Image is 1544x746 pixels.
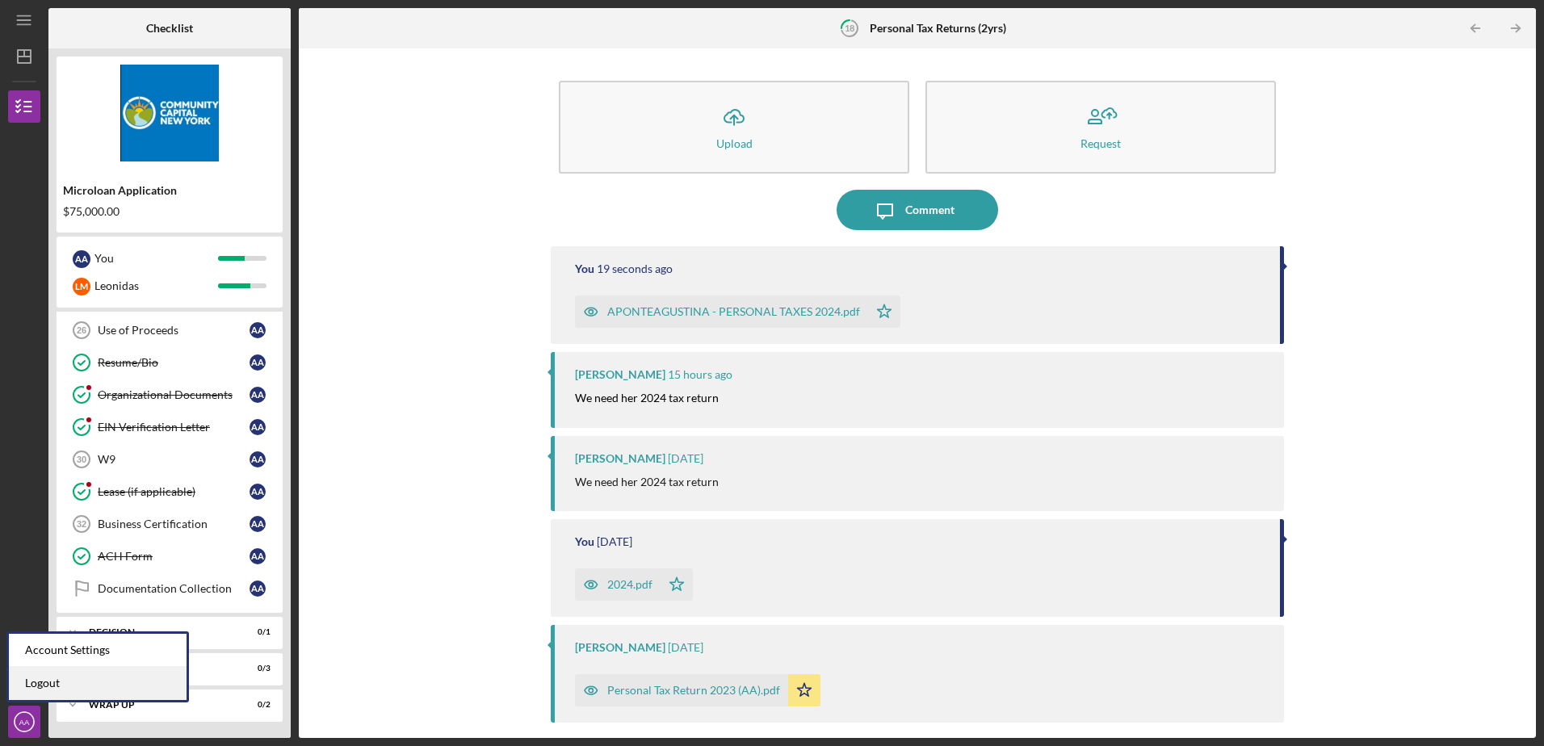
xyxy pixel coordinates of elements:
[65,379,275,411] a: Organizational DocumentsAA
[77,519,86,529] tspan: 32
[575,674,820,706] button: Personal Tax Return 2023 (AA).pdf
[77,325,86,335] tspan: 26
[241,627,271,637] div: 0 / 1
[668,641,703,654] time: 2025-08-12 23:06
[870,22,1006,35] b: Personal Tax Returns (2yrs)
[668,368,732,381] time: 2025-09-25 02:31
[241,700,271,710] div: 0 / 2
[65,346,275,379] a: Resume/BioAA
[63,184,276,197] div: Microloan Application
[98,324,250,337] div: Use of Proceeds
[607,684,780,697] div: Personal Tax Return 2023 (AA).pdf
[250,419,266,435] div: A A
[57,65,283,161] img: Product logo
[89,627,230,637] div: Decision
[575,295,900,328] button: APONTEAGUSTINA - PERSONAL TAXES 2024.pdf
[575,473,719,491] p: We need her 2024 tax return
[98,421,250,434] div: EIN Verification Letter
[607,578,652,591] div: 2024.pdf
[250,548,266,564] div: A A
[94,272,218,300] div: Leonidas
[65,314,275,346] a: 26Use of ProceedsAA
[1080,137,1121,149] div: Request
[73,250,90,268] div: A A
[250,387,266,403] div: A A
[9,667,187,700] a: Logout
[716,137,753,149] div: Upload
[597,262,673,275] time: 2025-09-25 18:04
[925,81,1276,174] button: Request
[575,452,665,465] div: [PERSON_NAME]
[98,582,250,595] div: Documentation Collection
[65,572,275,605] a: Documentation CollectionAA
[98,453,250,466] div: W9
[241,664,271,673] div: 0 / 3
[575,568,693,601] button: 2024.pdf
[19,718,30,727] text: AA
[65,476,275,508] a: Lease (if applicable)AA
[146,22,193,35] b: Checklist
[597,535,632,548] time: 2025-09-03 19:01
[250,516,266,532] div: A A
[98,356,250,369] div: Resume/Bio
[250,580,266,597] div: A A
[77,455,86,464] tspan: 30
[250,354,266,371] div: A A
[837,190,998,230] button: Comment
[575,535,594,548] div: You
[89,700,230,710] div: Wrap up
[559,81,909,174] button: Upload
[98,388,250,401] div: Organizational Documents
[98,550,250,563] div: ACH Form
[65,540,275,572] a: ACH FormAA
[250,322,266,338] div: A A
[94,245,218,272] div: You
[844,23,854,33] tspan: 18
[668,452,703,465] time: 2025-09-03 21:23
[8,706,40,738] button: AA
[63,205,276,218] div: $75,000.00
[250,484,266,500] div: A A
[98,485,250,498] div: Lease (if applicable)
[65,443,275,476] a: 30W9AA
[9,634,187,667] div: Account Settings
[98,518,250,530] div: Business Certification
[65,411,275,443] a: EIN Verification LetterAA
[575,368,665,381] div: [PERSON_NAME]
[905,190,955,230] div: Comment
[607,305,860,318] div: APONTEAGUSTINA - PERSONAL TAXES 2024.pdf
[250,451,266,467] div: A A
[575,391,719,404] mark: We need her 2024 tax return
[575,641,665,654] div: [PERSON_NAME]
[65,508,275,540] a: 32Business CertificationAA
[73,278,90,295] div: L M
[575,262,594,275] div: You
